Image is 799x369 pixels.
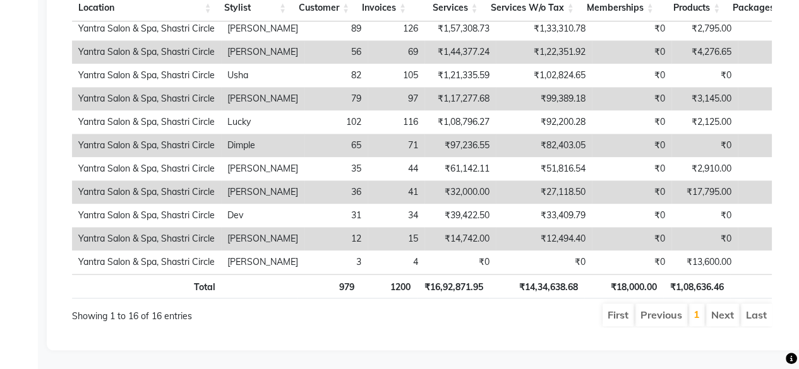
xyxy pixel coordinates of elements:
[221,87,304,110] td: [PERSON_NAME]
[592,110,671,134] td: ₹0
[304,40,368,64] td: 56
[72,64,221,87] td: Yantra Salon & Spa, Shastri Circle
[72,17,221,40] td: Yantra Salon & Spa, Shastri Circle
[72,87,221,110] td: Yantra Salon & Spa, Shastri Circle
[592,64,671,87] td: ₹0
[424,64,496,87] td: ₹1,21,335.59
[424,17,496,40] td: ₹1,57,308.73
[496,180,592,204] td: ₹27,118.50
[368,87,424,110] td: 97
[694,308,700,320] a: 1
[361,274,418,298] th: 1200
[368,110,424,134] td: 116
[592,204,671,227] td: ₹0
[663,274,730,298] th: ₹1,08,636.46
[592,87,671,110] td: ₹0
[424,134,496,157] td: ₹97,236.55
[72,134,221,157] td: Yantra Salon & Spa, Shastri Circle
[496,250,592,274] td: ₹0
[671,204,738,227] td: ₹0
[671,227,738,250] td: ₹0
[424,157,496,180] td: ₹61,142.11
[424,180,496,204] td: ₹32,000.00
[496,40,592,64] td: ₹1,22,351.92
[671,250,738,274] td: ₹13,600.00
[671,134,738,157] td: ₹0
[368,180,424,204] td: 41
[72,250,221,274] td: Yantra Salon & Spa, Shastri Circle
[496,110,592,134] td: ₹92,200.28
[72,227,221,250] td: Yantra Salon & Spa, Shastri Circle
[72,110,221,134] td: Yantra Salon & Spa, Shastri Circle
[368,204,424,227] td: 34
[424,204,496,227] td: ₹39,422.50
[496,157,592,180] td: ₹51,816.54
[72,302,352,323] div: Showing 1 to 16 of 16 entries
[304,87,368,110] td: 79
[592,134,671,157] td: ₹0
[368,40,424,64] td: 69
[368,64,424,87] td: 105
[368,134,424,157] td: 71
[671,157,738,180] td: ₹2,910.00
[72,204,221,227] td: Yantra Salon & Spa, Shastri Circle
[221,110,304,134] td: Lucky
[221,180,304,204] td: [PERSON_NAME]
[304,250,368,274] td: 3
[368,157,424,180] td: 44
[72,157,221,180] td: Yantra Salon & Spa, Shastri Circle
[592,227,671,250] td: ₹0
[424,227,496,250] td: ₹14,742.00
[297,274,360,298] th: 979
[496,64,592,87] td: ₹1,02,824.65
[671,110,738,134] td: ₹2,125.00
[496,204,592,227] td: ₹33,409.79
[72,40,221,64] td: Yantra Salon & Spa, Shastri Circle
[592,157,671,180] td: ₹0
[221,250,304,274] td: [PERSON_NAME]
[671,17,738,40] td: ₹2,795.00
[592,180,671,204] td: ₹0
[221,40,304,64] td: [PERSON_NAME]
[417,274,490,298] th: ₹16,92,871.95
[221,64,304,87] td: Usha
[592,40,671,64] td: ₹0
[368,227,424,250] td: 15
[592,250,671,274] td: ₹0
[72,180,221,204] td: Yantra Salon & Spa, Shastri Circle
[496,227,592,250] td: ₹12,494.40
[304,64,368,87] td: 82
[496,134,592,157] td: ₹82,403.05
[490,274,584,298] th: ₹14,34,638.68
[304,17,368,40] td: 89
[72,274,222,298] th: Total
[496,87,592,110] td: ₹99,389.18
[671,40,738,64] td: ₹4,276.65
[496,17,592,40] td: ₹1,33,310.78
[221,227,304,250] td: [PERSON_NAME]
[730,274,794,298] th: ₹0
[304,110,368,134] td: 102
[221,157,304,180] td: [PERSON_NAME]
[304,134,368,157] td: 65
[304,204,368,227] td: 31
[424,87,496,110] td: ₹1,17,277.68
[221,17,304,40] td: [PERSON_NAME]
[424,250,496,274] td: ₹0
[221,204,304,227] td: Dev
[671,64,738,87] td: ₹0
[592,17,671,40] td: ₹0
[304,157,368,180] td: 35
[304,180,368,204] td: 36
[424,110,496,134] td: ₹1,08,796.27
[584,274,663,298] th: ₹18,000.00
[424,40,496,64] td: ₹1,44,377.24
[368,250,424,274] td: 4
[221,134,304,157] td: Dimple
[671,87,738,110] td: ₹3,145.00
[304,227,368,250] td: 12
[671,180,738,204] td: ₹17,795.00
[368,17,424,40] td: 126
